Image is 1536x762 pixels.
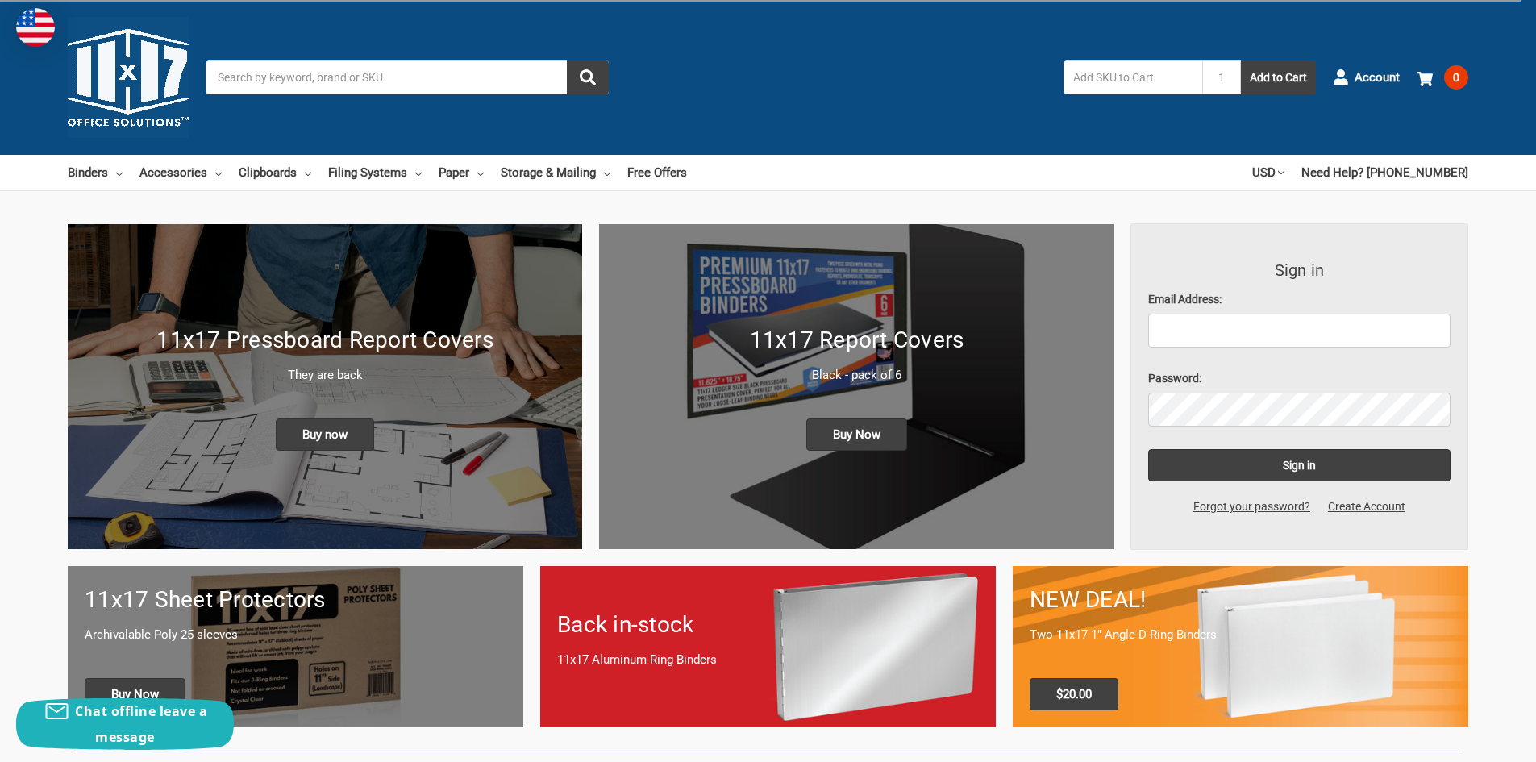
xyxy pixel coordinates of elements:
[599,224,1113,549] img: 11x17 Report Covers
[85,626,506,644] p: Archivalable Poly 25 sleeves
[68,17,189,138] img: 11x17.com
[439,155,484,190] a: Paper
[1148,291,1451,308] label: Email Address:
[85,366,565,385] p: They are back
[616,323,1097,357] h1: 11x17 Report Covers
[276,418,374,451] span: Buy now
[1241,60,1316,94] button: Add to Cart
[540,566,996,727] a: Back in-stock 11x17 Aluminum Ring Binders
[627,155,687,190] a: Free Offers
[806,418,907,451] span: Buy Now
[1030,583,1451,617] h1: NEW DEAL!
[68,224,582,549] img: New 11x17 Pressboard Binders
[68,155,123,190] a: Binders
[85,323,565,357] h1: 11x17 Pressboard Report Covers
[16,698,234,750] button: Chat offline leave a message
[1013,566,1468,727] a: 11x17 Binder 2-pack only $20.00 NEW DEAL! Two 11x17 1" Angle-D Ring Binders $20.00
[501,155,610,190] a: Storage & Mailing
[557,651,979,669] p: 11x17 Aluminum Ring Binders
[1064,60,1202,94] input: Add SKU to Cart
[1333,56,1400,98] a: Account
[1148,258,1451,282] h3: Sign in
[16,8,55,47] img: duty and tax information for United States
[68,566,523,727] a: 11x17 sheet protectors 11x17 Sheet Protectors Archivalable Poly 25 sleeves Buy Now
[1184,498,1319,515] a: Forgot your password?
[206,60,609,94] input: Search by keyword, brand or SKU
[616,366,1097,385] p: Black - pack of 6
[139,155,222,190] a: Accessories
[1252,155,1284,190] a: USD
[1444,65,1468,90] span: 0
[68,224,582,549] a: New 11x17 Pressboard Binders 11x17 Pressboard Report Covers They are back Buy now
[1319,498,1414,515] a: Create Account
[1148,449,1451,481] input: Sign in
[1417,56,1468,98] a: 0
[239,155,311,190] a: Clipboards
[1355,69,1400,87] span: Account
[557,608,979,642] h1: Back in-stock
[1301,155,1468,190] a: Need Help? [PHONE_NUMBER]
[1148,370,1451,387] label: Password:
[328,155,422,190] a: Filing Systems
[75,702,207,746] span: Chat offline leave a message
[599,224,1113,549] a: 11x17 Report Covers 11x17 Report Covers Black - pack of 6 Buy Now
[85,678,185,710] span: Buy Now
[1030,626,1451,644] p: Two 11x17 1" Angle-D Ring Binders
[85,583,506,617] h1: 11x17 Sheet Protectors
[1030,678,1118,710] span: $20.00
